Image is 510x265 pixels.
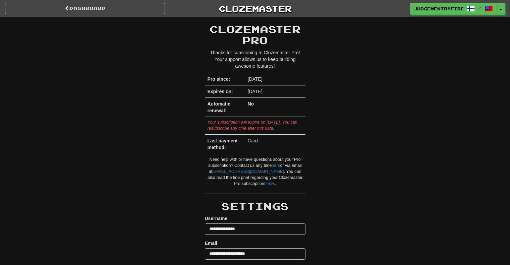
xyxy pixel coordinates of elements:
[208,89,233,94] strong: Expires on:
[410,3,497,15] a: JudgementByFire /
[175,3,335,14] a: Clozemaster
[208,76,230,82] strong: Pro since:
[272,163,280,168] a: here
[205,215,228,222] label: Username
[248,101,254,107] strong: No
[5,3,165,14] a: Dashboard
[205,157,305,187] div: Need help with or have questions about your Pro subscription? Contact us any time or via email at...
[245,73,305,85] td: [DATE]
[205,49,305,69] p: Thanks for subscribing to Clozemaster Pro! Your support allows us to keep building awesome features!
[478,5,481,10] span: /
[208,101,230,113] strong: Automatic renewal:
[264,181,275,186] a: below
[208,120,303,132] div: Your subscription will expire on [DATE]. You can resubscribe any time after this date.
[205,24,305,46] h2: Clozemaster Pro
[208,138,238,150] strong: Last payment method:
[414,6,463,12] span: JudgementByFire
[212,169,284,174] a: [EMAIL_ADDRESS][DOMAIN_NAME]
[205,240,217,247] label: Email
[245,85,305,98] td: [DATE]
[205,201,305,212] h2: Settings
[245,134,305,153] td: Card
